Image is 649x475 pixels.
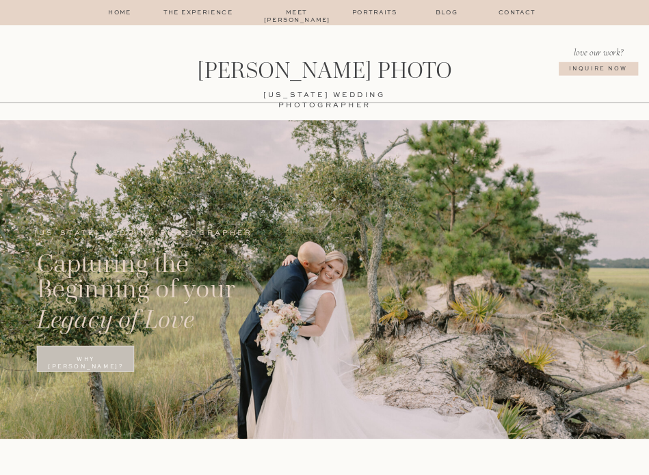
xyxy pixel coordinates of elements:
[264,9,329,18] a: Meet [PERSON_NAME]
[562,45,635,59] p: love our work?
[107,9,133,18] a: home
[490,9,543,18] a: Contact
[176,59,473,85] a: [PERSON_NAME] Photo
[37,306,314,340] h2: Legacy of Love
[38,355,134,374] a: Why [PERSON_NAME]?
[420,9,473,18] a: Blog
[552,66,645,84] a: Inquire NOw
[153,9,244,18] a: The Experience
[219,91,429,98] a: [US_STATE] wedding photographer
[37,250,282,305] a: Capturing the Beginning of your
[34,228,271,250] a: [US_STATE] Wedding Photographer
[348,9,401,18] a: Portraits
